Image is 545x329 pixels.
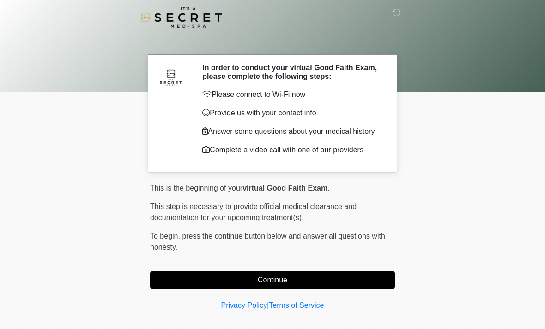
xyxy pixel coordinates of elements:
button: Continue [150,271,395,289]
span: This step is necessary to provide official medical clearance and documentation for your upcoming ... [150,203,357,221]
h1: ‎ ‎ [143,33,402,50]
span: . [327,184,329,192]
img: Agent Avatar [157,63,185,91]
img: It's A Secret Med Spa Logo [141,7,222,28]
p: Please connect to Wi-Fi now [202,89,381,100]
p: Complete a video call with one of our providers [202,144,381,156]
p: Provide us with your contact info [202,108,381,119]
a: Terms of Service [269,301,324,309]
span: This is the beginning of your [150,184,242,192]
strong: virtual Good Faith Exam [242,184,327,192]
p: Answer some questions about your medical history [202,126,381,137]
span: press the continue button below and answer all questions with honesty. [150,232,385,251]
a: Privacy Policy [221,301,267,309]
a: | [267,301,269,309]
h2: In order to conduct your virtual Good Faith Exam, please complete the following steps: [202,63,381,81]
span: To begin, [150,232,182,240]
